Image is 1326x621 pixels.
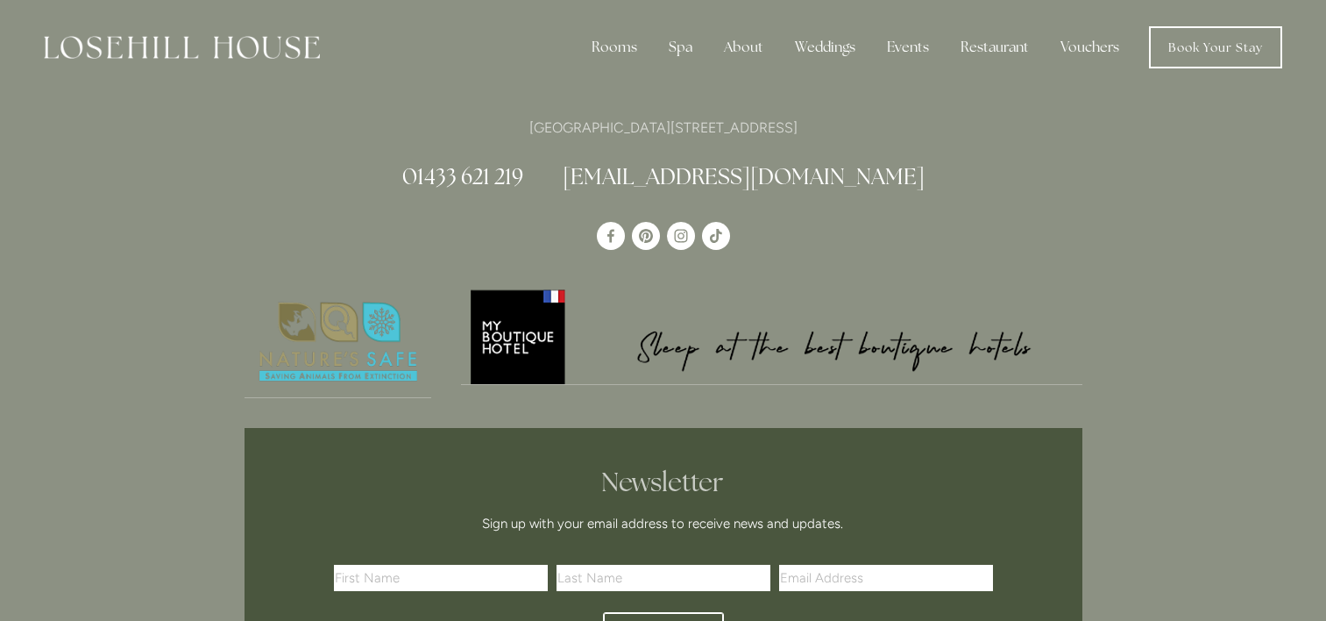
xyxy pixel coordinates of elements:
[947,30,1043,65] div: Restaurant
[402,162,523,190] a: 01433 621 219
[667,222,695,250] a: Instagram
[710,30,777,65] div: About
[781,30,869,65] div: Weddings
[779,565,993,591] input: Email Address
[632,222,660,250] a: Pinterest
[461,287,1082,384] img: My Boutique Hotel - Logo
[873,30,943,65] div: Events
[245,116,1082,139] p: [GEOGRAPHIC_DATA][STREET_ADDRESS]
[245,287,432,398] a: Nature's Safe - Logo
[461,287,1082,385] a: My Boutique Hotel - Logo
[340,467,987,498] h2: Newsletter
[702,222,730,250] a: TikTok
[334,565,548,591] input: First Name
[1149,26,1282,68] a: Book Your Stay
[597,222,625,250] a: Losehill House Hotel & Spa
[557,565,770,591] input: Last Name
[340,513,987,534] p: Sign up with your email address to receive news and updates.
[655,30,706,65] div: Spa
[578,30,651,65] div: Rooms
[563,162,925,190] a: [EMAIL_ADDRESS][DOMAIN_NAME]
[245,287,432,397] img: Nature's Safe - Logo
[44,36,320,59] img: Losehill House
[1046,30,1133,65] a: Vouchers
